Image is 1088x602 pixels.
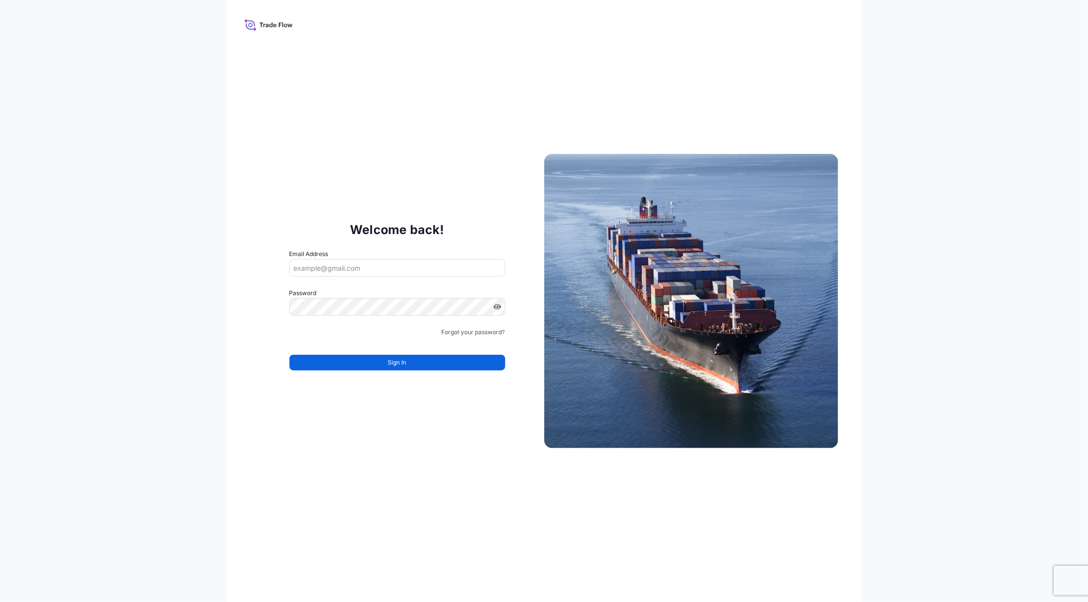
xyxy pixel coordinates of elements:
[289,355,505,370] button: Sign In
[289,249,328,259] label: Email Address
[493,303,501,311] button: Show password
[289,259,505,277] input: example@gmail.com
[388,358,407,367] span: Sign In
[544,154,838,448] img: Ship illustration
[289,288,505,298] label: Password
[350,222,444,237] p: Welcome back!
[442,327,505,337] a: Forgot your password?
